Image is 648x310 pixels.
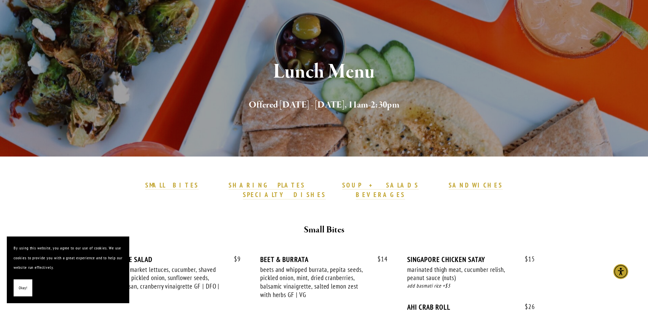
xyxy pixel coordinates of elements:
span: 9 [227,255,241,263]
a: SHARING PLATES [229,181,305,190]
strong: SANDWICHES [449,181,503,189]
span: $ [525,255,528,263]
div: beets and whipped burrata, pepita seeds, pickled onion, mint, dried cranberries, balsamic vinaigr... [260,265,368,299]
strong: SMALL BITES [145,181,199,189]
p: By using this website, you agree to our use of cookies. We use cookies to provide you with a grea... [14,243,122,273]
div: Accessibility Menu [613,264,628,279]
h2: Offered [DATE] - [DATE], 11am-2:30pm [126,98,522,112]
span: Okay! [19,283,27,293]
section: Cookie banner [7,236,129,303]
span: 14 [371,255,388,263]
a: SOUP + SALADS [342,181,418,190]
strong: SOUP + SALADS [342,181,418,189]
a: SPECIALTY DISHES [243,191,326,199]
div: marinated thigh meat, cucumber relish, peanut sauce (nuts) [407,265,515,282]
span: $ [378,255,381,263]
div: BEET & BURRATA [260,255,388,264]
div: HOUSE SALAD [113,255,241,264]
h1: Lunch Menu [126,61,522,83]
div: mixed market lettuces, cucumber, shaved radish, pickled onion, sunflower seeds, parmesan, cranber... [113,265,221,299]
strong: Small Bites [304,224,344,236]
div: SINGAPORE CHICKEN SATAY [407,255,535,264]
button: Okay! [14,279,32,297]
strong: SHARING PLATES [229,181,305,189]
a: SMALL BITES [145,181,199,190]
span: 15 [518,255,535,263]
a: SANDWICHES [449,181,503,190]
span: $ [234,255,237,263]
div: add basmati rice +$3 [407,282,535,290]
a: BEVERAGES [356,191,405,199]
